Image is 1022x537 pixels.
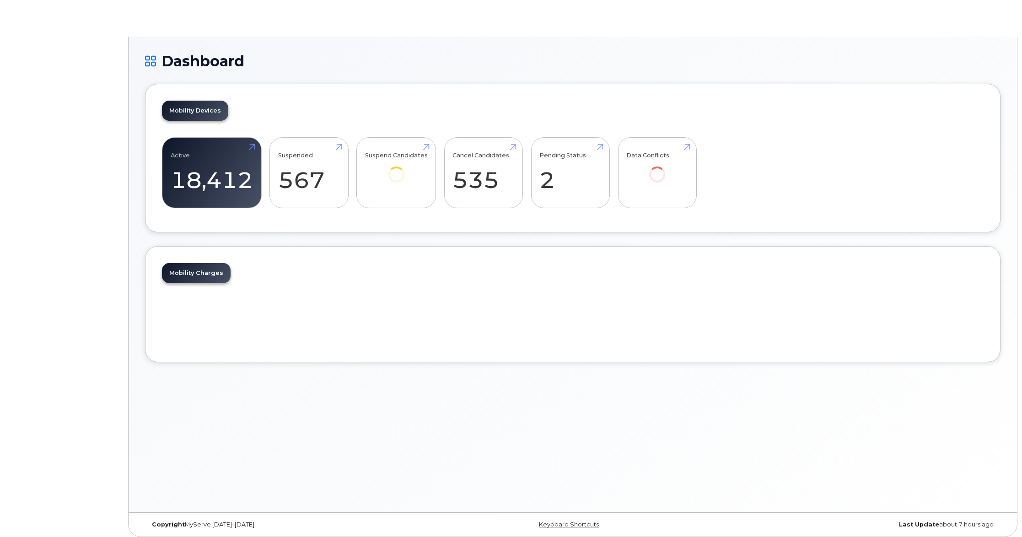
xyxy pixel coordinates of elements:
a: Suspend Candidates [365,143,428,195]
a: Active 18,412 [171,143,253,203]
a: Cancel Candidates 535 [452,143,514,203]
strong: Copyright [152,521,185,528]
a: Mobility Charges [162,263,231,283]
a: Pending Status 2 [539,143,601,203]
a: Keyboard Shortcuts [539,521,599,528]
div: about 7 hours ago [715,521,1000,528]
a: Suspended 567 [278,143,340,203]
div: MyServe [DATE]–[DATE] [145,521,430,528]
a: Data Conflicts [626,143,688,195]
a: Mobility Devices [162,101,228,121]
h1: Dashboard [145,53,1000,69]
strong: Last Update [899,521,939,528]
